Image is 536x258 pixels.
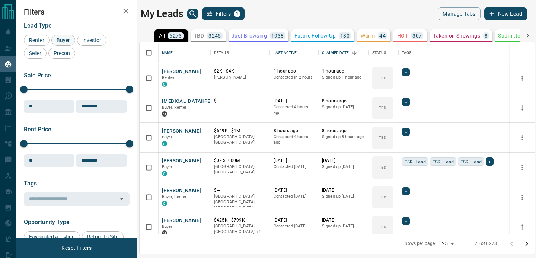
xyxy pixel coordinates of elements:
p: [DATE] [322,187,365,194]
button: [PERSON_NAME] [162,157,201,165]
p: [DATE] [274,187,315,194]
p: Future Follow Up [294,33,336,38]
div: condos.ca [162,82,167,87]
p: $2K - $4K [214,68,266,74]
button: [PERSON_NAME] [162,128,201,135]
div: + [402,68,410,76]
p: $0 - $1000M [214,157,266,164]
p: Just Browsing [232,33,267,38]
div: + [402,128,410,136]
button: more [517,162,528,173]
span: Buyer [162,165,173,169]
div: + [402,187,410,195]
div: Name [162,42,173,63]
div: Renter [24,35,50,46]
p: $--- [214,187,266,194]
div: condos.ca [162,141,167,146]
p: [PERSON_NAME] [214,74,266,80]
p: HOT [397,33,408,38]
p: 1 hour ago [274,68,315,74]
p: [DATE] [274,98,315,104]
p: [DATE] [274,217,315,223]
span: Favourited a Listing [26,234,77,240]
span: + [405,69,407,76]
button: Sort [349,48,360,58]
p: Signed up [DATE] [322,194,365,200]
p: [DATE] [322,217,365,223]
span: + [405,217,407,225]
button: search button [187,9,198,19]
p: 8 hours ago [322,98,365,104]
div: Claimed Date [322,42,349,63]
p: TBD [379,224,386,230]
p: Contacted 4 hours ago [274,134,315,146]
p: TBD [379,135,386,140]
div: Buyer [51,35,75,46]
div: + [402,98,410,106]
span: Buyer [54,37,73,43]
p: Signed up 8 hours ago [322,134,365,140]
p: TBD [194,33,204,38]
h1: My Leads [141,8,184,20]
button: [PERSON_NAME] [162,217,201,224]
button: Manage Tabs [438,7,480,20]
span: Seller [26,50,44,56]
button: more [517,192,528,203]
p: Contacted in 2 hours [274,74,315,80]
p: TBD [379,165,386,170]
div: Return to Site [82,231,124,242]
p: [GEOGRAPHIC_DATA] | [GEOGRAPHIC_DATA], [GEOGRAPHIC_DATA] [214,194,266,211]
p: Contacted [DATE] [274,223,315,229]
div: Status [368,42,398,63]
span: Buyer, Renter [162,194,187,199]
p: All [159,33,165,38]
p: Warm [361,33,375,38]
button: [PERSON_NAME] [162,187,201,194]
div: Seller [24,48,47,59]
div: Tags [402,42,412,63]
span: + [405,188,407,195]
div: Investor [77,35,106,46]
button: Go to next page [519,236,534,251]
p: 8 hours ago [274,128,315,134]
span: Buyer, Renter [162,105,187,110]
p: Contacted [DATE] [274,194,315,200]
span: Buyer [162,135,173,140]
p: 8 hours ago [322,128,365,134]
p: 1–25 of 6273 [469,241,497,247]
button: more [517,132,528,143]
span: + [488,158,491,165]
span: Opportunity Type [24,219,70,226]
span: Sale Price [24,72,51,79]
button: Open [117,194,127,204]
p: TBD [379,75,386,81]
p: Contacted [DATE] [274,164,315,170]
span: ISR Lead [405,158,426,165]
p: [GEOGRAPHIC_DATA], [GEOGRAPHIC_DATA] [214,134,266,146]
span: Investor [80,37,104,43]
p: 1 hour ago [322,68,365,74]
p: Signed up 1 hour ago [322,74,365,80]
span: Renter [162,75,175,80]
div: 25 [439,238,457,249]
p: Rows per page: [405,241,436,247]
p: Taken on Showings [433,33,480,38]
div: Name [158,42,210,63]
p: Signed up [DATE] [322,104,365,110]
p: $425K - $799K [214,217,266,223]
p: Signed up [DATE] [322,164,365,170]
p: $649K - $1M [214,128,266,134]
div: + [486,157,494,166]
span: Return to Site [84,234,121,240]
div: mrloft.ca [162,230,167,236]
button: [MEDICAL_DATA][PERSON_NAME] [PERSON_NAME] [162,98,282,105]
p: $--- [214,98,266,104]
p: [DATE] [322,157,365,164]
button: New Lead [484,7,527,20]
p: Toronto [214,223,266,235]
p: 3245 [208,33,221,38]
span: Tags [24,180,37,187]
p: 44 [379,33,386,38]
span: ISR Lead [433,158,454,165]
span: Precon [51,50,73,56]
